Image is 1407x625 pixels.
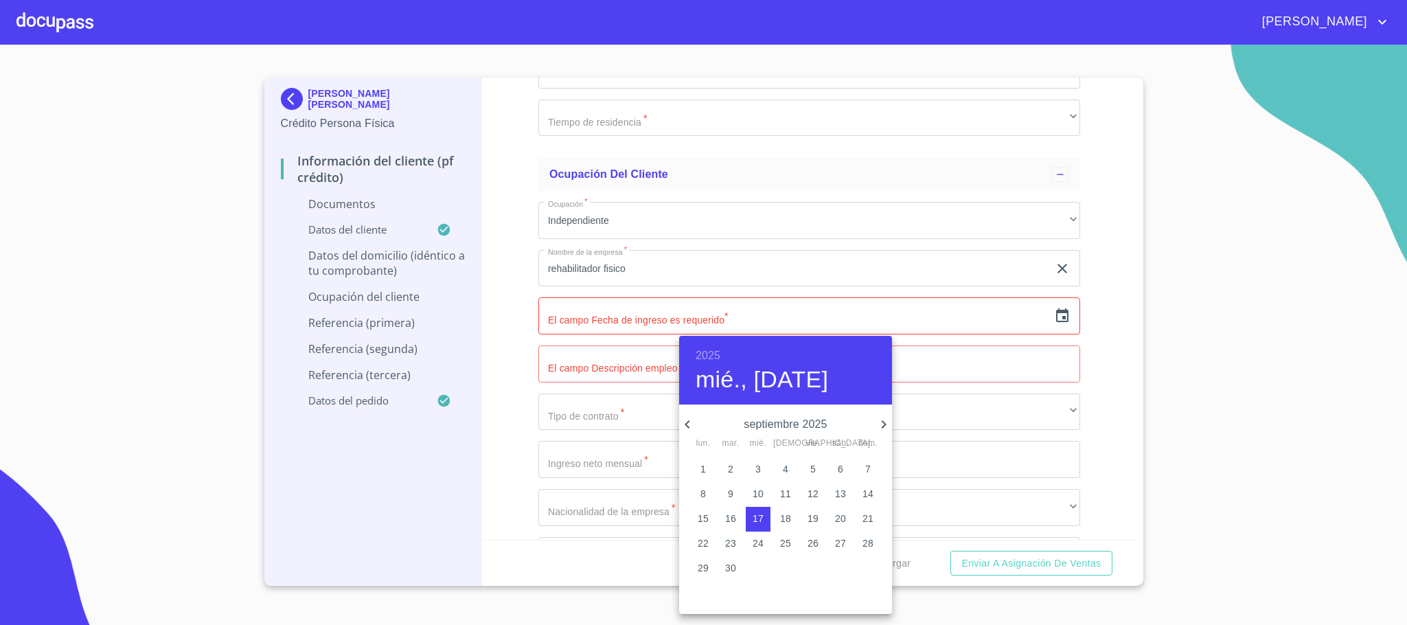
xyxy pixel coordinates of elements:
[691,507,716,532] button: 15
[828,482,853,507] button: 13
[753,487,764,501] p: 10
[691,556,716,581] button: 29
[746,437,770,451] span: mié.
[773,532,798,556] button: 25
[783,462,788,476] p: 4
[773,437,798,451] span: [DEMOGRAPHIC_DATA].
[862,536,873,550] p: 28
[746,482,770,507] button: 10
[801,482,825,507] button: 12
[698,536,709,550] p: 22
[773,507,798,532] button: 18
[696,346,720,365] button: 2025
[838,462,843,476] p: 6
[801,457,825,482] button: 5
[856,457,880,482] button: 7
[718,437,743,451] span: mar.
[865,462,871,476] p: 7
[746,457,770,482] button: 3
[808,487,819,501] p: 12
[718,482,743,507] button: 9
[828,437,853,451] span: sáb.
[753,536,764,550] p: 24
[728,487,733,501] p: 9
[835,512,846,525] p: 20
[746,507,770,532] button: 17
[698,512,709,525] p: 15
[691,437,716,451] span: lun.
[698,561,709,575] p: 29
[828,457,853,482] button: 6
[718,507,743,532] button: 16
[746,532,770,556] button: 24
[801,437,825,451] span: vie.
[828,532,853,556] button: 27
[725,536,736,550] p: 23
[828,507,853,532] button: 20
[780,487,791,501] p: 11
[725,512,736,525] p: 16
[808,536,819,550] p: 26
[691,482,716,507] button: 8
[856,482,880,507] button: 14
[700,462,706,476] p: 1
[753,512,764,525] p: 17
[856,437,880,451] span: dom.
[696,365,828,394] button: mié., [DATE]
[801,532,825,556] button: 26
[808,512,819,525] p: 19
[780,512,791,525] p: 18
[718,532,743,556] button: 23
[862,487,873,501] p: 14
[835,487,846,501] p: 13
[810,462,816,476] p: 5
[700,487,706,501] p: 8
[691,532,716,556] button: 22
[718,556,743,581] button: 30
[780,536,791,550] p: 25
[856,507,880,532] button: 21
[856,532,880,556] button: 28
[718,457,743,482] button: 2
[773,457,798,482] button: 4
[862,512,873,525] p: 21
[691,457,716,482] button: 1
[725,561,736,575] p: 30
[835,536,846,550] p: 27
[728,462,733,476] p: 2
[801,507,825,532] button: 19
[696,416,876,433] p: septiembre 2025
[755,462,761,476] p: 3
[773,482,798,507] button: 11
